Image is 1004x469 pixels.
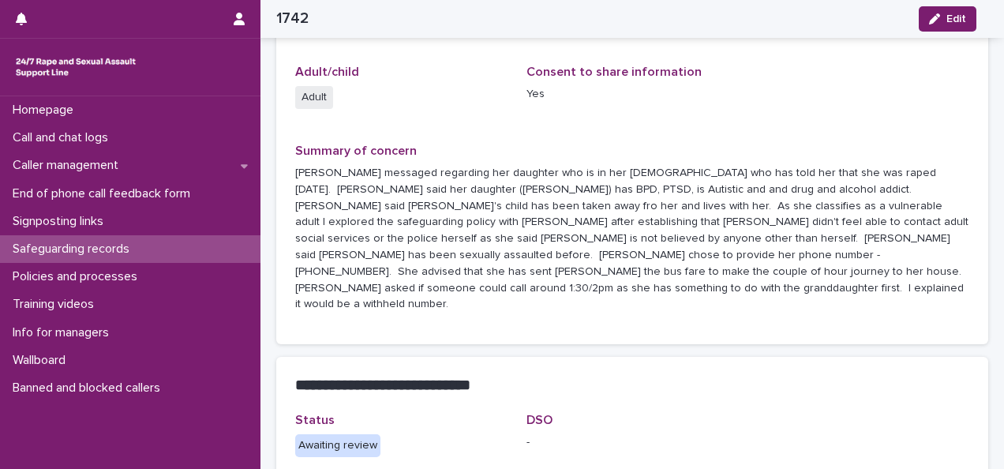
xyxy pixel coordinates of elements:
[919,6,976,32] button: Edit
[295,144,417,157] span: Summary of concern
[13,51,139,83] img: rhQMoQhaT3yELyF149Cw
[526,434,739,451] p: -
[526,66,702,78] span: Consent to share information
[6,214,116,229] p: Signposting links
[6,158,131,173] p: Caller management
[6,103,86,118] p: Homepage
[295,86,333,109] span: Adult
[526,86,739,103] p: Yes
[6,381,173,396] p: Banned and blocked callers
[6,269,150,284] p: Policies and processes
[6,353,78,368] p: Wallboard
[6,297,107,312] p: Training videos
[6,325,122,340] p: Info for managers
[295,414,335,426] span: Status
[295,434,380,457] div: Awaiting review
[276,9,309,28] h2: 1742
[295,165,969,313] p: [PERSON_NAME] messaged regarding her daughter who is in her [DEMOGRAPHIC_DATA] who has told her t...
[295,66,359,78] span: Adult/child
[6,186,203,201] p: End of phone call feedback form
[526,414,553,426] span: DSO
[946,13,966,24] span: Edit
[6,130,121,145] p: Call and chat logs
[6,242,142,257] p: Safeguarding records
